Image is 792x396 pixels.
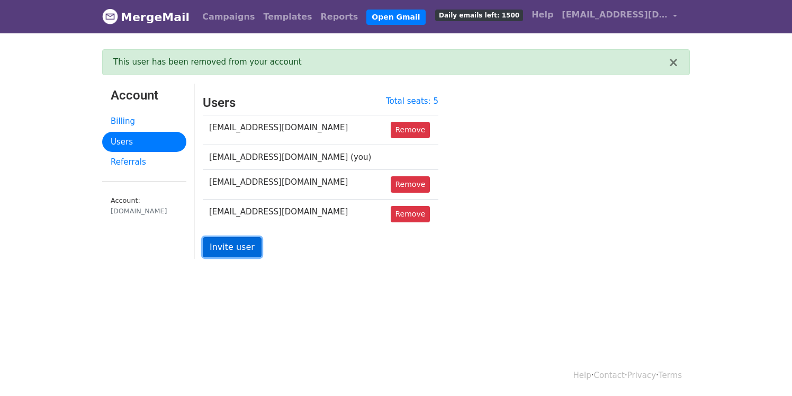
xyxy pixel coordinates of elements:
a: Invite user [203,237,262,257]
a: Templates [259,6,316,28]
h3: Users [203,95,438,111]
a: Privacy [627,371,656,380]
a: Remove [391,122,430,138]
div: This user has been removed from your account [113,56,668,68]
a: Remove [391,206,430,222]
a: Daily emails left: 1500 [431,4,527,25]
h3: Account [111,88,178,103]
a: Campaigns [198,6,259,28]
a: Help [573,371,591,380]
td: [EMAIL_ADDRESS][DOMAIN_NAME] (you) [203,145,384,170]
a: Terms [659,371,682,380]
td: [EMAIL_ADDRESS][DOMAIN_NAME] [203,115,384,145]
span: Daily emails left: 1500 [435,10,523,21]
td: [EMAIL_ADDRESS][DOMAIN_NAME] [203,200,384,229]
img: MergeMail logo [102,8,118,24]
iframe: Chat Widget [739,345,792,396]
a: Total seats: 5 [386,96,438,106]
a: Open Gmail [366,10,425,25]
a: Users [102,132,186,152]
a: Remove [391,176,430,193]
div: [DOMAIN_NAME] [111,206,178,216]
small: Account: [111,196,178,217]
a: MergeMail [102,6,190,28]
div: Widget de chat [739,345,792,396]
a: Referrals [102,152,186,173]
a: Reports [317,6,363,28]
td: [EMAIL_ADDRESS][DOMAIN_NAME] [203,170,384,200]
a: Contact [594,371,625,380]
a: Help [527,4,557,25]
button: × [668,56,679,69]
a: [EMAIL_ADDRESS][DOMAIN_NAME] [557,4,681,29]
span: [EMAIL_ADDRESS][DOMAIN_NAME] [562,8,668,21]
a: Billing [102,111,186,132]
